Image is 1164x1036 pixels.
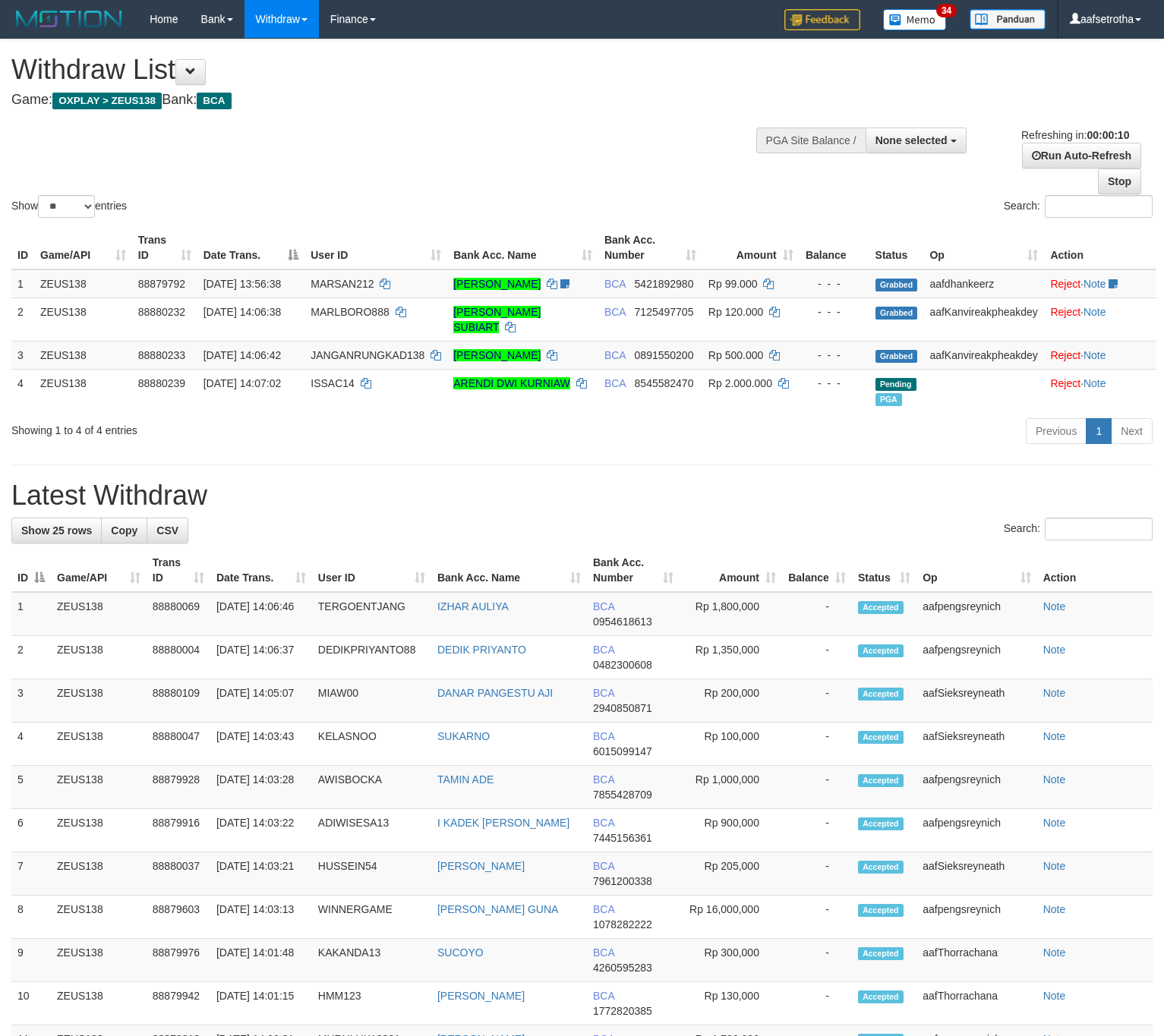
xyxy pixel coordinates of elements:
[858,774,904,787] span: Accepted
[1050,349,1080,361] a: Reject
[593,875,652,887] span: Copy 7961200338 to clipboard
[680,549,782,592] th: Amount: activate to sort column ascending
[782,549,852,592] th: Balance: activate to sort column ascending
[147,592,210,636] td: 88880069
[1044,341,1156,369] td: ·
[782,896,852,939] td: -
[51,723,147,766] td: ZEUS138
[1045,195,1153,218] input: Search:
[593,789,652,801] span: Copy 7855428709 to clipboard
[680,852,782,896] td: Rp 205,000
[593,903,614,915] span: BCA
[923,298,1044,341] td: aafKanvireakpheakdey
[11,417,474,438] div: Showing 1 to 4 of 4 entries
[210,852,312,896] td: [DATE] 14:03:21
[1050,306,1080,318] a: Reject
[34,226,132,269] th: Game/API: activate to sort column ascending
[138,377,185,389] span: 88880239
[916,982,1036,1025] td: aafThorrachana
[875,393,902,406] span: Marked by aafpengsreynich
[593,1005,652,1017] span: Copy 1772820385 to clipboard
[858,644,904,657] span: Accepted
[147,982,210,1025] td: 88879942
[604,278,626,290] span: BCA
[782,766,852,809] td: -
[311,349,424,361] span: JANGANRUNGKAD138
[11,679,51,723] td: 3
[51,939,147,982] td: ZEUS138
[11,549,51,592] th: ID: activate to sort column descending
[680,766,782,809] td: Rp 1,000,000
[51,766,147,809] td: ZEUS138
[593,860,614,872] span: BCA
[782,982,852,1025] td: -
[437,817,569,829] a: I KADEK [PERSON_NAME]
[1098,168,1141,194] a: Stop
[312,766,431,809] td: AWISBOCKA
[1044,298,1156,341] td: ·
[304,226,447,269] th: User ID: activate to sort column ascending
[702,226,800,269] th: Amount: activate to sort column ascending
[11,896,51,939] td: 8
[680,636,782,679] td: Rp 1,350,000
[866,128,967,153] button: None selected
[1086,418,1112,444] a: 1
[101,518,147,543] a: Copy
[782,636,852,679] td: -
[11,55,761,85] h1: Withdraw List
[858,731,904,744] span: Accepted
[147,896,210,939] td: 88879603
[680,809,782,852] td: Rp 900,000
[875,134,948,146] span: None selected
[11,852,51,896] td: 7
[858,990,904,1003] span: Accepted
[708,377,772,389] span: Rp 2.000.000
[593,644,614,656] span: BCA
[34,369,132,412] td: ZEUS138
[11,982,51,1025] td: 10
[593,600,614,612] span: BCA
[593,659,652,671] span: Copy 0482300608 to clipboard
[782,723,852,766] td: -
[312,592,431,636] td: TERGOENTJANG
[1043,946,1066,959] a: Note
[311,377,355,389] span: ISSAC14
[437,730,490,742] a: SUKARNO
[916,852,1036,896] td: aafSieksreyneath
[11,592,51,636] td: 1
[923,226,1044,269] th: Op: activate to sort column ascending
[1044,369,1156,412] td: ·
[680,679,782,723] td: Rp 200,000
[203,377,281,389] span: [DATE] 14:07:02
[210,636,312,679] td: [DATE] 14:06:37
[936,4,957,17] span: 34
[132,226,197,269] th: Trans ID: activate to sort column ascending
[210,592,312,636] td: [DATE] 14:06:46
[34,341,132,369] td: ZEUS138
[147,679,210,723] td: 88880109
[147,766,210,809] td: 88879928
[111,524,137,537] span: Copy
[916,679,1036,723] td: aafSieksreyneath
[1084,278,1106,290] a: Note
[203,278,281,290] span: [DATE] 13:56:38
[916,896,1036,939] td: aafpengsreynich
[210,939,312,982] td: [DATE] 14:01:48
[604,306,626,318] span: BCA
[11,93,761,108] h4: Game: Bank:
[311,278,374,290] span: MARSAN212
[858,688,904,701] span: Accepted
[147,939,210,982] td: 88879976
[782,809,852,852] td: -
[782,852,852,896] td: -
[593,918,652,931] span: Copy 1078282222 to clipboard
[197,93,231,109] span: BCA
[453,349,541,361] a: [PERSON_NAME]
[203,349,281,361] span: [DATE] 14:06:42
[147,852,210,896] td: 88880037
[782,939,852,982] td: -
[1087,129,1129,141] strong: 00:00:10
[593,687,614,699] span: BCA
[916,592,1036,636] td: aafpengsreynich
[1043,860,1066,872] a: Note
